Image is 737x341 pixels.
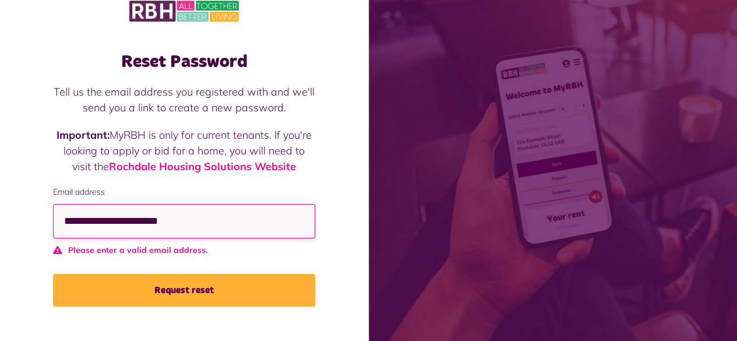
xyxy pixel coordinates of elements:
[53,51,315,72] h1: Reset Password
[53,127,315,174] p: MyRBH is only for current tenants. If you're looking to apply or bid for a home, you will need to...
[57,128,110,142] strong: Important:
[53,84,315,115] p: Tell us the email address you registered with and we'll send you a link to create a new password.
[109,160,296,173] a: Rochdale Housing Solutions Website
[53,274,315,307] button: Request reset
[53,186,315,198] label: Email address
[53,244,315,256] span: Please enter a valid email address.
